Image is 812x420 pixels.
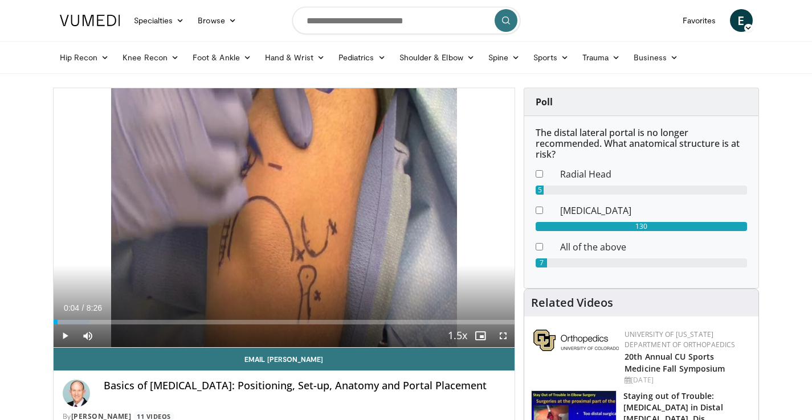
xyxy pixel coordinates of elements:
[625,375,749,385] div: [DATE]
[531,296,613,310] h4: Related Videos
[104,380,506,392] h4: Basics of [MEDICAL_DATA]: Positioning, Set-up, Anatomy and Portal Placement
[552,167,756,181] dd: Radial Head
[627,46,685,69] a: Business
[533,330,619,351] img: 355603a8-37da-49b6-856f-e00d7e9307d3.png.150x105_q85_autocrop_double_scale_upscale_version-0.2.png
[730,9,753,32] a: E
[536,222,747,231] div: 130
[536,258,547,267] div: 7
[64,303,79,312] span: 0:04
[625,351,725,374] a: 20th Annual CU Sports Medicine Fall Symposium
[552,204,756,217] dd: [MEDICAL_DATA]
[54,320,515,324] div: Progress Bar
[469,324,492,347] button: Enable picture-in-picture mode
[127,9,191,32] a: Specialties
[54,348,515,370] a: Email [PERSON_NAME]
[536,186,544,195] div: 5
[54,324,76,347] button: Play
[63,380,90,407] img: Avatar
[482,46,527,69] a: Spine
[576,46,627,69] a: Trauma
[332,46,393,69] a: Pediatrics
[527,46,576,69] a: Sports
[446,324,469,347] button: Playback Rate
[492,324,515,347] button: Fullscreen
[536,96,553,108] strong: Poll
[393,46,482,69] a: Shoulder & Elbow
[87,303,102,312] span: 8:26
[53,46,116,69] a: Hip Recon
[186,46,258,69] a: Foot & Ankle
[82,303,84,312] span: /
[258,46,332,69] a: Hand & Wrist
[676,9,723,32] a: Favorites
[76,324,99,347] button: Mute
[191,9,243,32] a: Browse
[536,127,747,160] h6: The distal lateral portal is no longer recommended. What anatomical structure is at risk?
[116,46,186,69] a: Knee Recon
[625,330,735,349] a: University of [US_STATE] Department of Orthopaedics
[552,240,756,254] dd: All of the above
[292,7,520,34] input: Search topics, interventions
[60,15,120,26] img: VuMedi Logo
[54,88,515,348] video-js: Video Player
